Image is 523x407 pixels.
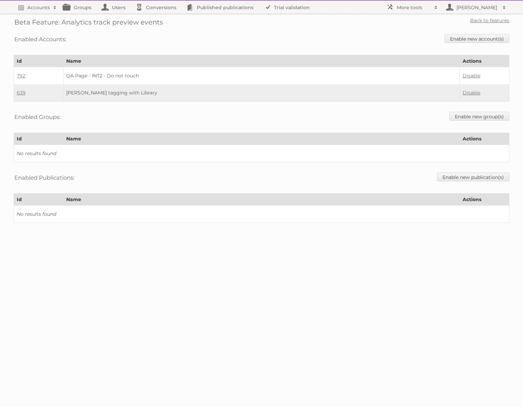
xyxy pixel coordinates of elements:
th: Name [63,194,460,206]
a: Users [98,1,132,14]
th: Id [14,194,63,206]
th: Name [63,133,460,145]
a: Back to features [470,17,509,24]
h2: Beta Feature: Analytics track preview events [14,17,163,27]
a: Accounts [14,1,60,14]
th: Actions [460,55,509,67]
a: Disable [463,90,480,96]
h3: Enabled Groups: [14,112,60,122]
h2: More tools [397,4,431,11]
h3: Enabled Accounts: [14,34,66,44]
a: 639 [17,90,26,96]
a: 792 [17,73,25,79]
a: [PERSON_NAME] [441,1,509,14]
h3: Enabled Publications: [14,172,74,183]
th: Id [14,133,63,145]
a: Enable new group(s) [449,112,509,121]
a: Enable new publication(s) [437,172,509,181]
i: No results found [17,150,56,156]
h2: [PERSON_NAME] [455,4,499,11]
td: [PERSON_NAME] tagging with Library [63,84,460,102]
a: More tools [383,1,441,14]
i: No results found [17,211,56,217]
th: Name [63,55,460,67]
a: Enable new account(s) [445,34,509,43]
a: Published publications [183,1,260,14]
td: QA Page - INT2 - Do not touch [63,67,460,85]
th: Id [14,55,63,67]
a: Conversions [132,1,183,14]
th: Actions [460,194,509,206]
a: Groups [60,1,98,14]
th: Actions [460,133,509,145]
h2: Accounts [27,4,50,11]
a: Trial validation [260,1,317,14]
a: Disable [463,73,480,79]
